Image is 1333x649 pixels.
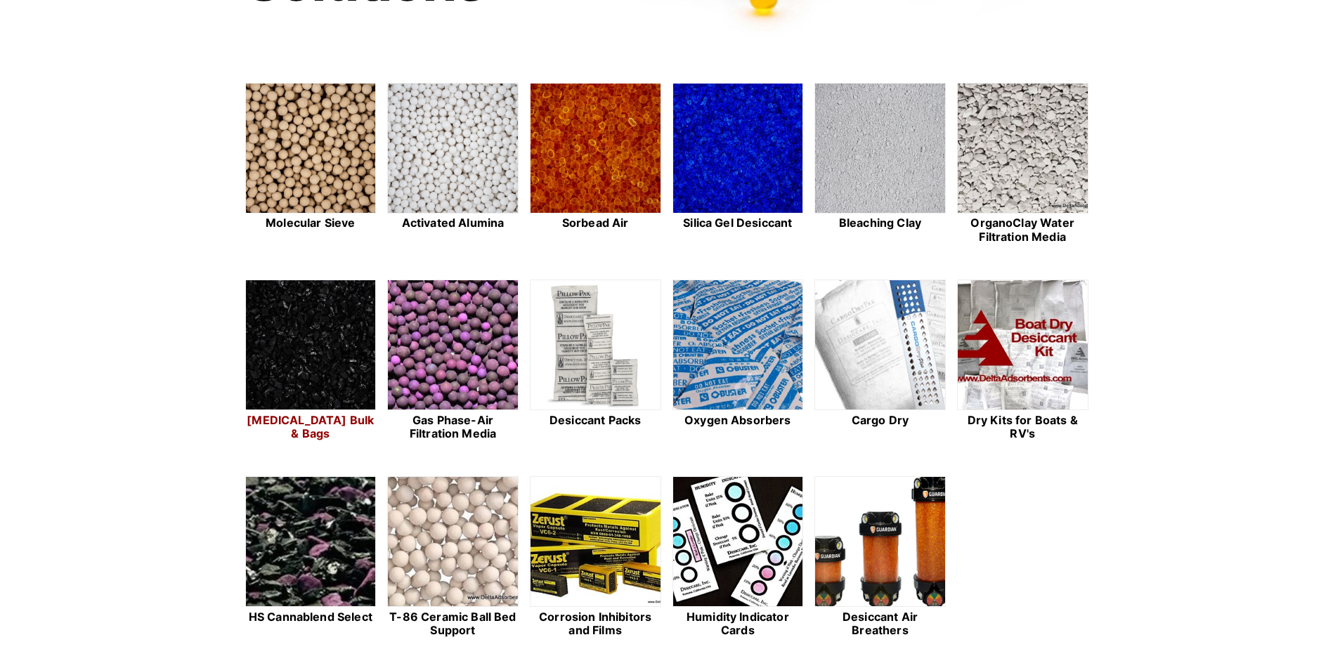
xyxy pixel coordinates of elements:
a: Desiccant Air Breathers [814,476,946,639]
h2: Silica Gel Desiccant [672,216,804,230]
a: Bleaching Clay [814,83,946,246]
h2: Gas Phase-Air Filtration Media [387,414,519,440]
a: Gas Phase-Air Filtration Media [387,280,519,442]
h2: OrganoClay Water Filtration Media [957,216,1088,243]
a: T-86 Ceramic Ball Bed Support [387,476,519,639]
h2: Desiccant Packs [530,414,661,427]
h2: Molecular Sieve [245,216,377,230]
a: Molecular Sieve [245,83,377,246]
a: Dry Kits for Boats & RV's [957,280,1088,442]
h2: [MEDICAL_DATA] Bulk & Bags [245,414,377,440]
h2: HS Cannablend Select [245,610,377,624]
h2: Sorbead Air [530,216,661,230]
a: Humidity Indicator Cards [672,476,804,639]
h2: Cargo Dry [814,414,946,427]
a: Corrosion Inhibitors and Films [530,476,661,639]
a: Oxygen Absorbers [672,280,804,442]
h2: Bleaching Clay [814,216,946,230]
h2: Activated Alumina [387,216,519,230]
a: Desiccant Packs [530,280,661,442]
a: Cargo Dry [814,280,946,442]
a: Silica Gel Desiccant [672,83,804,246]
h2: Corrosion Inhibitors and Films [530,610,661,637]
h2: Oxygen Absorbers [672,414,804,427]
a: OrganoClay Water Filtration Media [957,83,1088,246]
h2: Dry Kits for Boats & RV's [957,414,1088,440]
a: Activated Alumina [387,83,519,246]
h2: T-86 Ceramic Ball Bed Support [387,610,519,637]
a: [MEDICAL_DATA] Bulk & Bags [245,280,377,442]
a: HS Cannablend Select [245,476,377,639]
h2: Humidity Indicator Cards [672,610,804,637]
a: Sorbead Air [530,83,661,246]
h2: Desiccant Air Breathers [814,610,946,637]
